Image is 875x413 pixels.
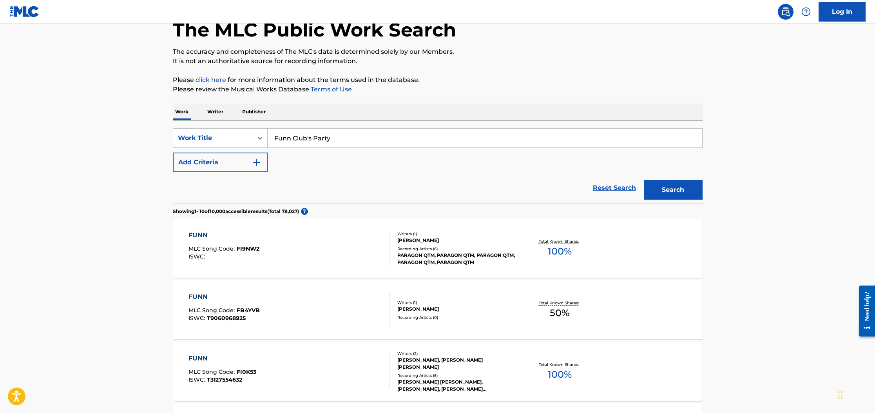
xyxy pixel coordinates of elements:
[173,128,703,204] form: Search Form
[798,4,814,20] div: Help
[397,351,516,357] div: Writers ( 2 )
[397,252,516,266] div: PARAGON QTM, PARAGON QTM, PARAGON QTM, PARAGON QTM, PARAGON QTM
[196,76,226,84] a: click here
[207,376,242,383] span: T3127554632
[838,383,843,407] div: Drag
[801,7,811,16] img: help
[205,104,226,120] p: Writer
[173,153,268,172] button: Add Criteria
[188,354,256,363] div: FUNN
[207,315,246,322] span: T9060968925
[9,6,40,17] img: MLC Logo
[237,307,260,314] span: FB4YVB
[188,368,237,375] span: MLC Song Code :
[397,306,516,313] div: [PERSON_NAME]
[173,75,703,85] p: Please for more information about the terms used in the database.
[237,368,256,375] span: FI0K53
[836,375,875,413] iframe: Chat Widget
[188,245,237,252] span: MLC Song Code :
[173,56,703,66] p: It is not an authoritative source for recording information.
[539,300,581,306] p: Total Known Shares:
[173,219,703,278] a: FUNNMLC Song Code:FI9NW2ISWC:Writers (1)[PERSON_NAME]Recording Artists (6)PARAGON QTM, PARAGON QT...
[548,244,572,258] span: 100 %
[173,85,703,94] p: Please review the Musical Works Database
[853,280,875,343] iframe: Resource Center
[397,378,516,393] div: [PERSON_NAME] [PERSON_NAME],[PERSON_NAME], [PERSON_NAME] [PERSON_NAME], [PERSON_NAME], [PERSON_NA...
[240,104,268,120] p: Publisher
[397,357,516,371] div: [PERSON_NAME], [PERSON_NAME] [PERSON_NAME]
[589,179,640,196] a: Reset Search
[397,246,516,252] div: Recording Artists ( 6 )
[397,237,516,244] div: [PERSON_NAME]
[550,306,569,320] span: 50 %
[173,280,703,339] a: FUNNMLC Song Code:FB4YVBISWC:T9060968925Writers (1)[PERSON_NAME]Recording Artists (0)Total Known ...
[819,2,866,22] a: Log In
[173,47,703,56] p: The accuracy and completeness of The MLC's data is determined solely by our Members.
[173,208,299,215] p: Showing 1 - 10 of 10,000 accessible results (Total 78,027 )
[397,231,516,237] div: Writers ( 1 )
[539,238,581,244] p: Total Known Shares:
[237,245,259,252] span: FI9NW2
[778,4,793,20] a: Public Search
[539,362,581,368] p: Total Known Shares:
[188,292,260,302] div: FUNN
[188,376,207,383] span: ISWC :
[397,300,516,306] div: Writers ( 1 )
[252,158,261,167] img: 9d2ae6d4665cec9f34b9.svg
[188,307,237,314] span: MLC Song Code :
[188,253,207,260] span: ISWC :
[188,315,207,322] span: ISWC :
[173,342,703,401] a: FUNNMLC Song Code:FI0K53ISWC:T3127554632Writers (2)[PERSON_NAME], [PERSON_NAME] [PERSON_NAME]Reco...
[397,373,516,378] div: Recording Artists ( 5 )
[178,133,248,143] div: Work Title
[781,7,790,16] img: search
[173,18,456,42] h1: The MLC Public Work Search
[397,315,516,320] div: Recording Artists ( 0 )
[173,104,191,120] p: Work
[301,208,308,215] span: ?
[188,231,259,240] div: FUNN
[548,368,572,382] span: 100 %
[309,86,352,93] a: Terms of Use
[644,180,703,200] button: Search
